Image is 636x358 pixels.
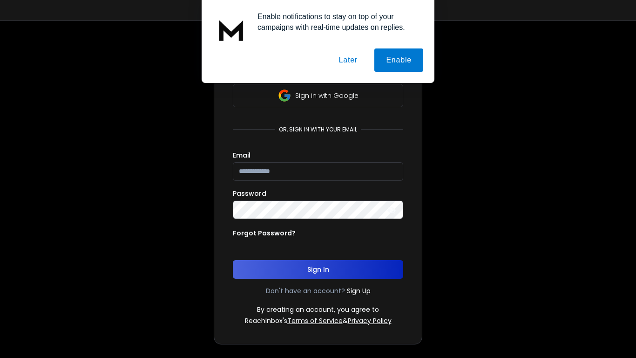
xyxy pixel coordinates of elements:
a: Sign Up [347,286,371,296]
p: Forgot Password? [233,228,296,238]
label: Password [233,190,266,197]
p: ReachInbox's & [245,316,392,325]
a: Privacy Policy [348,316,392,325]
button: Enable [374,48,423,72]
div: Enable notifications to stay on top of your campaigns with real-time updates on replies. [250,11,423,33]
button: Sign in with Google [233,84,403,107]
img: notification icon [213,11,250,48]
p: or, sign in with your email [275,126,361,133]
p: By creating an account, you agree to [257,305,379,314]
label: Email [233,152,250,158]
button: Sign In [233,260,403,279]
p: Sign in with Google [295,91,359,100]
a: Terms of Service [287,316,343,325]
button: Later [327,48,369,72]
p: Don't have an account? [266,286,345,296]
